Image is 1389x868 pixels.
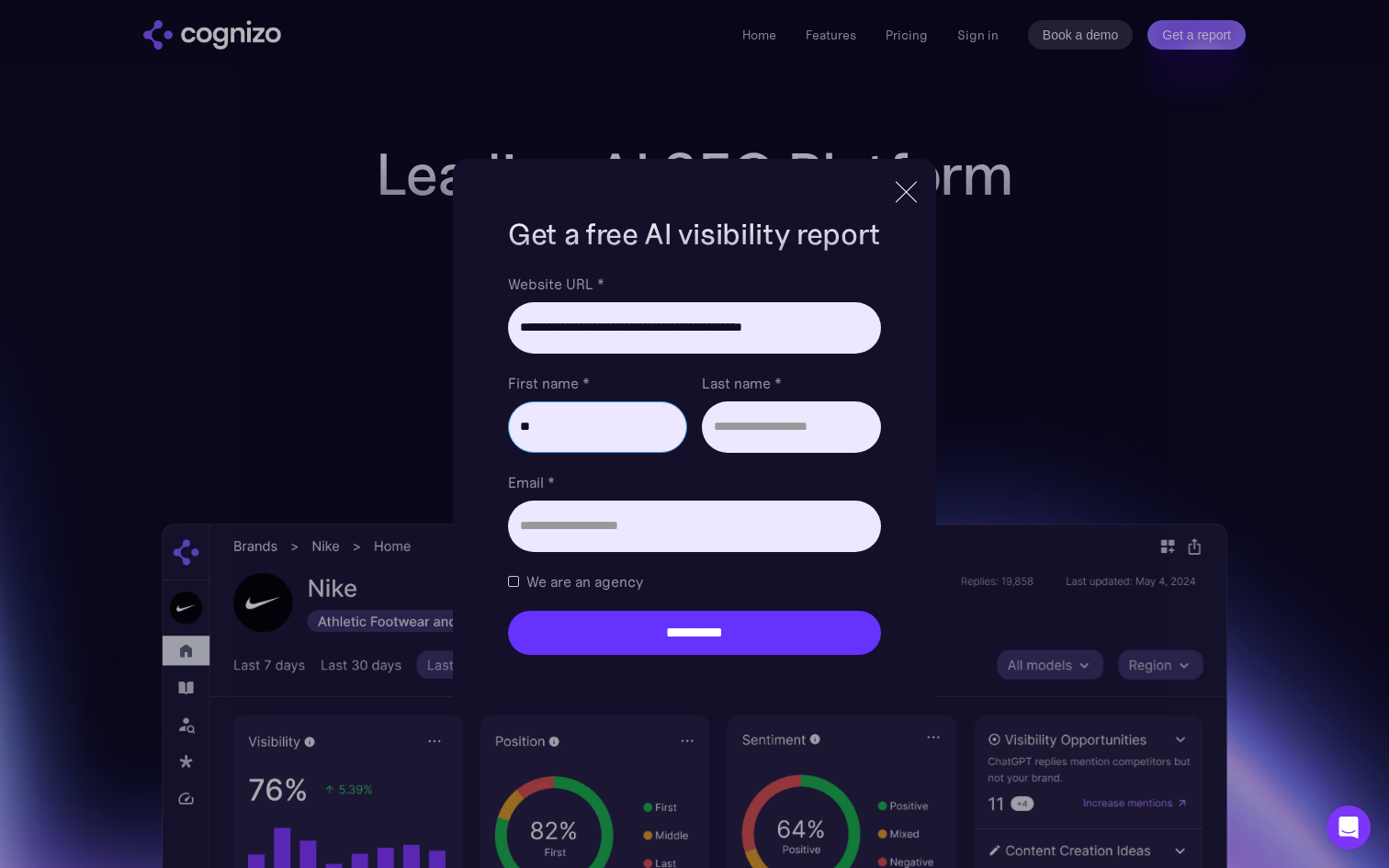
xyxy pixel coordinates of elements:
[1327,806,1371,850] div: Open Intercom Messenger
[702,372,881,394] label: Last name *
[508,372,687,394] label: First name *
[508,214,881,254] h1: Get a free AI visibility report
[508,273,881,655] form: Brand Report Form
[526,570,643,592] span: We are an agency
[508,471,881,493] label: Email *
[508,273,881,295] label: Website URL *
